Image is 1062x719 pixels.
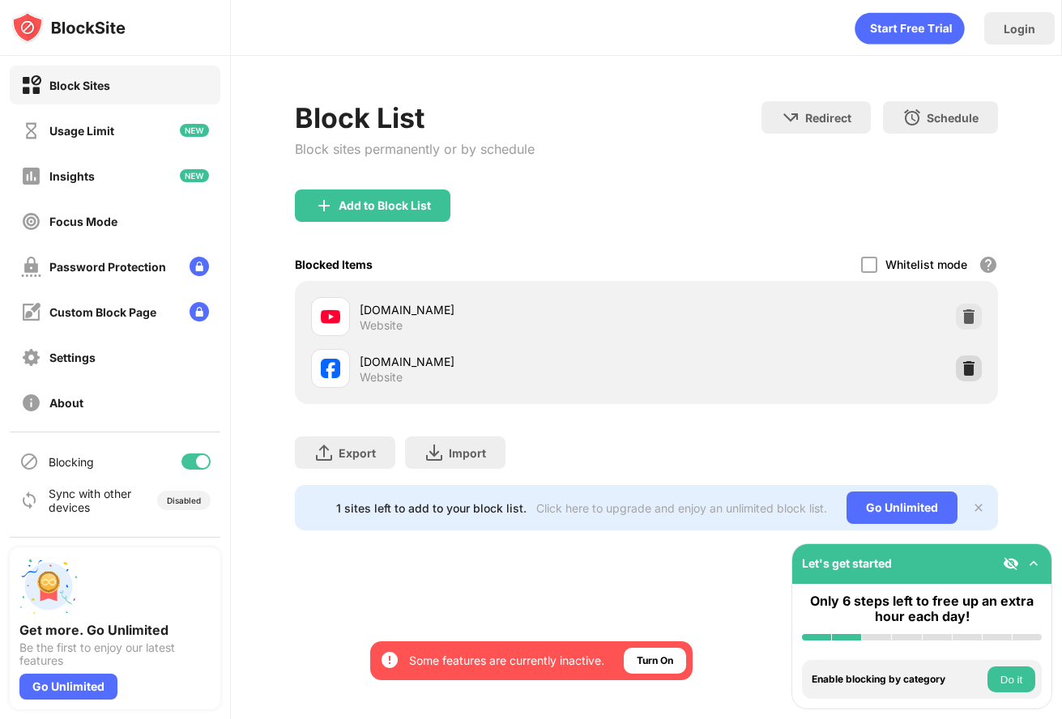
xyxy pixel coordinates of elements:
div: Website [360,318,403,333]
div: Only 6 steps left to free up an extra hour each day! [802,593,1042,624]
div: Let's get started [802,556,892,570]
div: Go Unlimited [19,674,117,700]
div: Block Sites [49,79,110,92]
div: Add to Block List [339,199,431,212]
img: favicons [321,307,340,326]
img: settings-off.svg [21,347,41,368]
div: Blocking [49,455,94,469]
div: Turn On [637,653,673,669]
div: Block List [295,101,535,134]
img: blocking-icon.svg [19,452,39,471]
img: error-circle-white.svg [380,650,399,670]
img: favicons [321,359,340,378]
img: new-icon.svg [180,124,209,137]
div: Settings [49,351,96,364]
img: sync-icon.svg [19,491,39,510]
div: Import [449,446,486,460]
div: Go Unlimited [847,491,958,524]
div: Password Protection [49,260,166,274]
img: password-protection-off.svg [21,257,41,277]
div: Block sites permanently or by schedule [295,141,535,157]
div: Sync with other devices [49,487,132,514]
img: omni-setup-toggle.svg [1026,555,1042,572]
div: Login [1004,22,1035,36]
div: [DOMAIN_NAME] [360,353,646,370]
div: Usage Limit [49,124,114,138]
div: Focus Mode [49,215,117,228]
div: About [49,396,83,410]
img: time-usage-off.svg [21,121,41,141]
div: Blocked Items [295,257,373,271]
div: Click here to upgrade and enjoy an unlimited block list. [536,501,827,515]
img: x-button.svg [972,501,985,514]
div: [DOMAIN_NAME] [360,301,646,318]
div: Some features are currently inactive. [409,653,604,669]
div: Be the first to enjoy our latest features [19,641,211,667]
img: push-unlimited.svg [19,557,78,615]
div: Enable blocking by category [812,674,983,685]
img: focus-off.svg [21,211,41,232]
div: Whitelist mode [885,257,967,271]
div: Schedule [927,111,979,125]
img: lock-menu.svg [190,302,209,321]
img: lock-menu.svg [190,257,209,276]
div: Export [339,446,376,460]
div: Website [360,370,403,385]
img: insights-off.svg [21,166,41,186]
div: Disabled [167,496,201,505]
div: Insights [49,169,95,183]
div: animation [855,12,965,45]
img: logo-blocksite.svg [11,11,126,44]
img: customize-block-page-off.svg [21,302,41,322]
img: eye-not-visible.svg [1003,555,1019,572]
div: Redirect [805,111,851,125]
button: Do it [987,666,1035,692]
img: about-off.svg [21,393,41,413]
div: Custom Block Page [49,305,156,319]
div: 1 sites left to add to your block list. [336,501,527,515]
div: Get more. Go Unlimited [19,622,211,638]
img: new-icon.svg [180,169,209,182]
img: block-on.svg [21,75,41,96]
